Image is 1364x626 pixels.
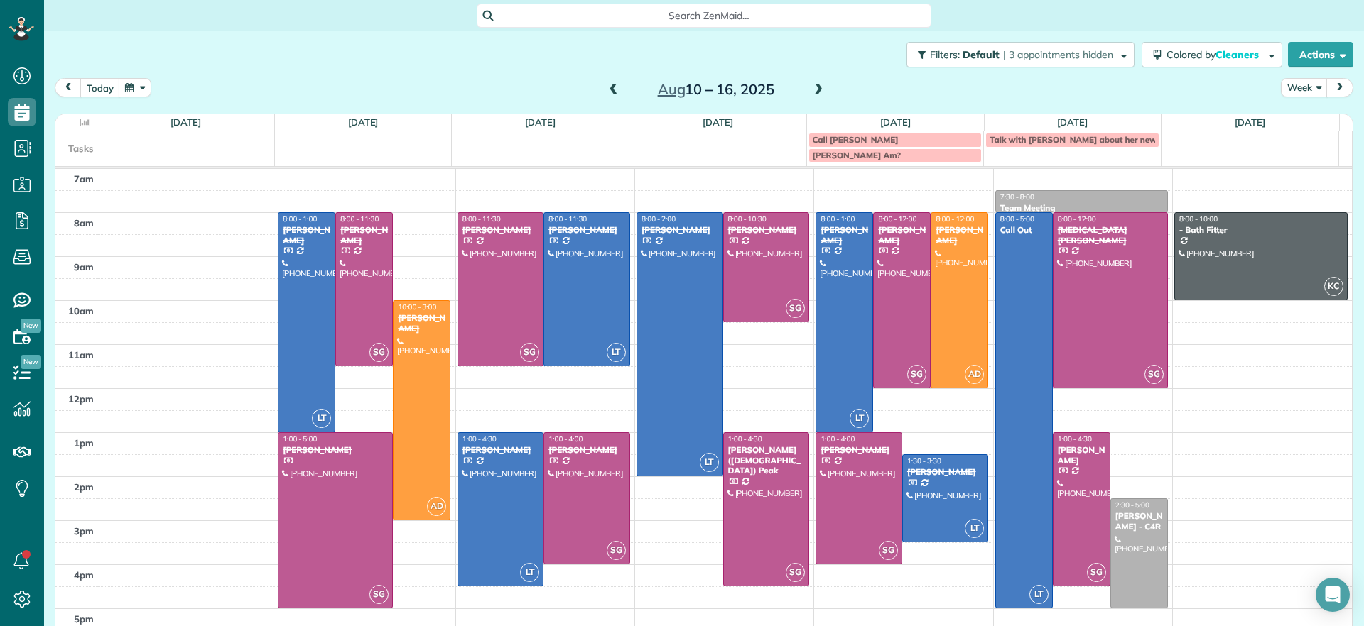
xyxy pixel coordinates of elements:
span: Call [PERSON_NAME] [813,134,899,145]
div: Open Intercom Messenger [1316,578,1350,612]
a: [DATE] [170,116,201,128]
span: 8:00 - 11:30 [340,214,379,224]
div: [PERSON_NAME] [820,445,898,455]
span: 8:00 - 1:00 [821,214,855,224]
span: Filters: [930,48,960,61]
span: SG [1087,563,1106,582]
span: Talk with [PERSON_NAME] about her new address [990,134,1190,145]
a: [DATE] [348,116,379,128]
div: [PERSON_NAME] [397,313,446,334]
div: - Bath Fitter [1179,225,1343,235]
span: Aug [658,80,686,98]
span: SG [1144,365,1164,384]
span: 8:00 - 12:00 [936,214,974,224]
span: 8:00 - 10:00 [1179,214,1218,224]
span: 1:00 - 4:30 [728,434,762,444]
span: LT [700,453,719,472]
span: 1:30 - 3:30 [907,456,941,466]
button: today [80,78,120,97]
div: [PERSON_NAME] [462,225,540,235]
span: 1:00 - 4:30 [462,434,497,444]
span: LT [965,519,984,538]
a: Filters: Default | 3 appointments hidden [899,42,1135,67]
span: LT [312,409,331,428]
span: 8:00 - 1:00 [283,214,317,224]
span: 8am [74,217,94,229]
div: [PERSON_NAME] [1057,445,1106,466]
button: Filters: Default | 3 appointments hidden [906,42,1135,67]
div: [PERSON_NAME] [906,467,985,477]
div: [PERSON_NAME] [282,225,331,246]
span: 7am [74,173,94,185]
div: Team Meeting [1000,203,1164,213]
span: SG [879,541,898,560]
span: SG [607,541,626,560]
div: [PERSON_NAME] [340,225,389,246]
div: [PERSON_NAME] [282,445,389,455]
span: 4pm [74,569,94,581]
span: KC [1324,277,1343,296]
span: LT [1029,585,1049,604]
span: 2pm [74,481,94,493]
button: Colored byCleaners [1142,42,1282,67]
span: 12pm [68,393,94,405]
span: 11am [68,349,94,361]
div: [PERSON_NAME] [548,445,626,455]
span: SG [907,365,926,384]
span: Cleaners [1216,48,1261,61]
button: Week [1281,78,1328,97]
h2: 10 – 16, 2025 [627,82,805,97]
div: [MEDICAL_DATA][PERSON_NAME] [1057,225,1164,246]
button: Actions [1288,42,1353,67]
div: [PERSON_NAME] [548,225,626,235]
span: 10:00 - 3:00 [398,302,436,312]
div: [PERSON_NAME] [462,445,540,455]
span: LT [520,563,539,582]
span: 1:00 - 4:30 [1058,434,1092,444]
span: 9am [74,261,94,273]
span: 1:00 - 5:00 [283,434,317,444]
span: New [21,355,41,369]
a: [DATE] [1057,116,1088,128]
div: [PERSON_NAME] - C4R [1115,511,1164,532]
span: 2:30 - 5:00 [1115,500,1149,510]
button: prev [55,78,82,97]
div: [PERSON_NAME] ([DEMOGRAPHIC_DATA]) Peak [727,445,806,476]
span: 8:00 - 12:00 [878,214,916,224]
span: 1:00 - 4:00 [821,434,855,444]
span: 8:00 - 2:00 [642,214,676,224]
span: 8:00 - 10:30 [728,214,767,224]
span: SG [786,299,805,318]
span: Default [963,48,1000,61]
span: SG [369,585,389,604]
div: [PERSON_NAME] [820,225,869,246]
span: | 3 appointments hidden [1003,48,1113,61]
span: LT [607,343,626,362]
span: 8:00 - 11:30 [462,214,501,224]
span: 1:00 - 4:00 [548,434,583,444]
div: [PERSON_NAME] [727,225,806,235]
span: 10am [68,305,94,317]
button: next [1326,78,1353,97]
div: Call Out [1000,225,1049,235]
div: [PERSON_NAME] [935,225,984,246]
span: SG [369,343,389,362]
span: Colored by [1167,48,1264,61]
span: 3pm [74,525,94,537]
a: [DATE] [525,116,556,128]
span: 8:00 - 12:00 [1058,214,1096,224]
span: AD [965,365,984,384]
div: [PERSON_NAME] [877,225,926,246]
a: [DATE] [703,116,733,128]
span: 5pm [74,613,94,625]
span: AD [427,497,446,516]
span: [PERSON_NAME] Am? [813,150,901,160]
span: SG [520,343,539,362]
a: [DATE] [1235,116,1265,128]
span: 1pm [74,437,94,449]
span: New [21,319,41,333]
a: [DATE] [880,116,911,128]
span: SG [786,563,805,582]
span: 7:30 - 8:00 [1000,192,1034,202]
span: LT [850,409,869,428]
